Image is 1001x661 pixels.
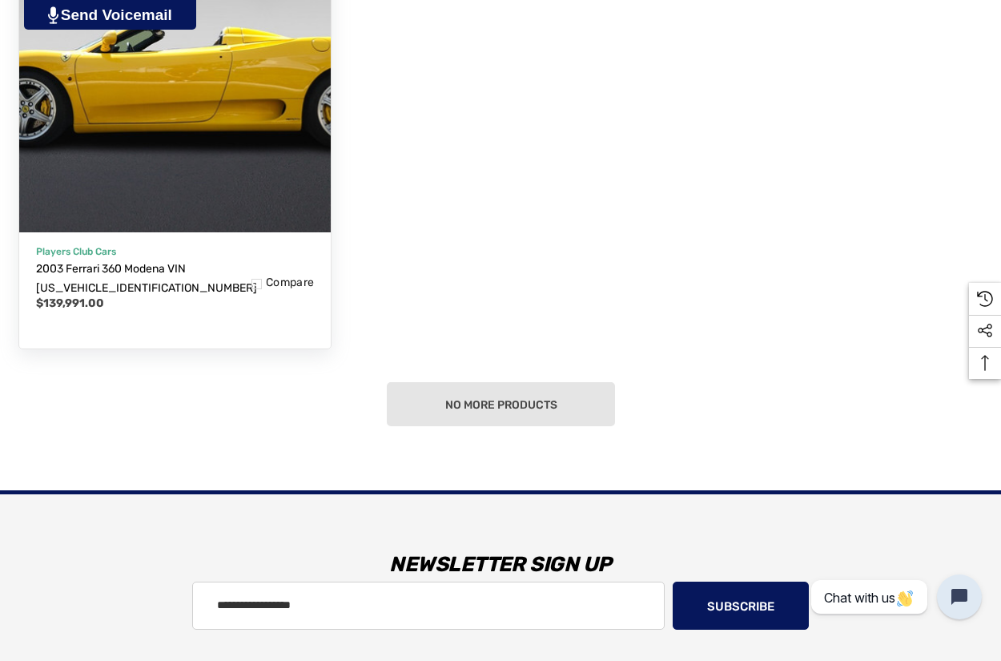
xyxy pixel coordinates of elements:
span: $139,991.00 [36,296,104,310]
svg: Recently Viewed [977,291,993,307]
span: 2003 Ferrari 360 Modena VIN [US_VEHICLE_IDENTIFICATION_NUMBER] [36,262,257,295]
nav: pagination [12,382,989,426]
span: Compare [266,276,314,290]
svg: Social Media [977,323,993,339]
a: 2003 Ferrari 360 Modena VIN ZFFYT53A030133990,$139,991.00 [36,260,315,298]
button: Subscribe [673,582,809,630]
p: Players Club Cars [36,241,315,262]
svg: Top [969,355,1001,371]
h3: Newsletter Sign Up [20,541,981,589]
img: PjwhLS0gR2VuZXJhdG9yOiBHcmF2aXQuaW8gLS0+PHN2ZyB4bWxucz0iaHR0cDovL3d3dy53My5vcmcvMjAwMC9zdmciIHhtb... [48,6,58,24]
